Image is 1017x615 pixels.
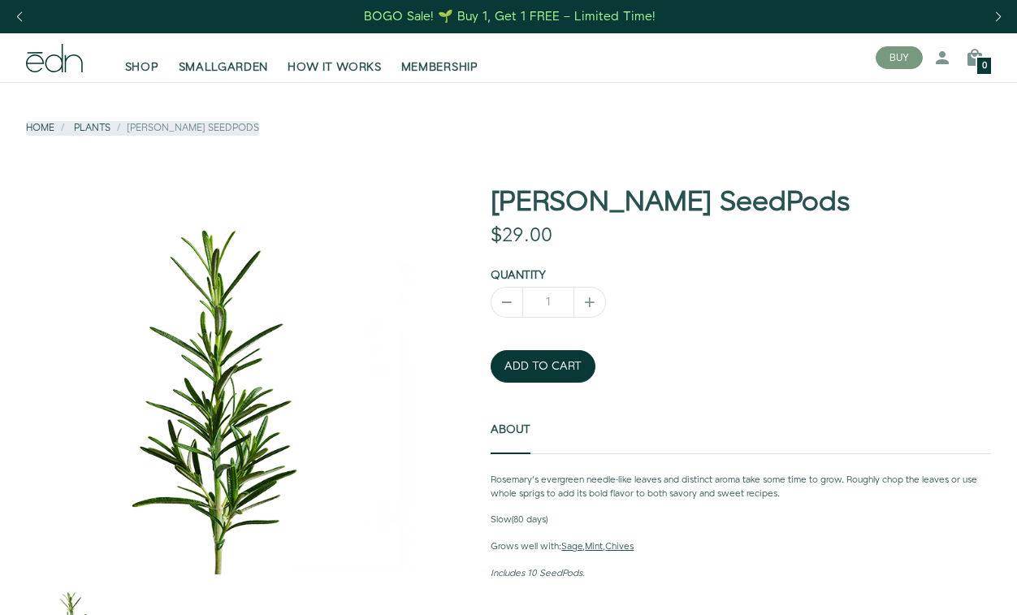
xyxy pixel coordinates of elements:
[561,540,582,553] a: Sage
[491,540,991,554] p: , ,
[169,40,279,76] a: SMALLGARDEN
[491,513,991,527] p: (80 days)
[491,267,546,284] label: Quantity
[288,59,381,76] span: HOW IT WORKS
[491,188,991,218] h1: [PERSON_NAME] SeedPods
[110,121,259,135] li: [PERSON_NAME] SeedPods
[491,350,595,383] button: ADD TO CART
[364,8,656,25] div: BOGO Sale! 🌱 Buy 1, Get 1 FREE – Limited Time!
[491,405,530,454] a: About
[491,474,991,501] p: Rosemary’s evergreen needle-like leaves and distinct aroma take some time to grow. Roughly chop t...
[26,121,259,135] nav: breadcrumbs
[491,222,552,249] span: $29.00
[363,4,658,29] a: BOGO Sale! 🌱 Buy 1, Get 1 FREE – Limited Time!
[26,188,413,574] div: 1 / 1
[401,59,478,76] span: MEMBERSHIP
[392,40,488,76] a: MEMBERSHIP
[74,121,110,135] a: Plants
[982,62,987,71] span: 0
[605,540,634,553] a: Chives
[890,566,1001,607] iframe: Opens a widget where you can find more information
[585,540,603,553] a: Mint
[491,567,585,580] em: Includes 10 SeedPods.
[115,40,169,76] a: SHOP
[876,46,923,69] button: BUY
[491,540,561,553] strong: Grows well with:
[26,121,54,135] a: Home
[125,59,159,76] span: SHOP
[179,59,269,76] span: SMALLGARDEN
[278,40,391,76] a: HOW IT WORKS
[491,513,512,526] strong: Slow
